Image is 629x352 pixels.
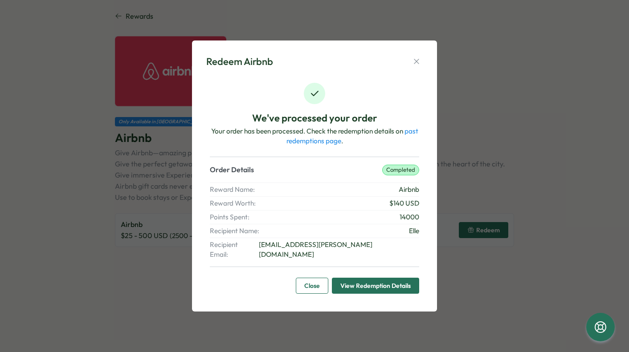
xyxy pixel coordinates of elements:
span: Recipient Name: [210,226,260,236]
span: Reward Worth: [210,198,260,208]
p: Your order has been processed. Check the redemption details on . [210,126,419,146]
span: Elle [409,226,419,236]
span: Points Spent: [210,212,260,222]
span: [EMAIL_ADDRESS][PERSON_NAME][DOMAIN_NAME] [259,240,419,259]
span: Close [304,278,320,293]
p: We've processed your order [252,111,377,125]
span: $ 140 USD [389,198,419,208]
p: Order Details [210,164,254,175]
span: View Redemption Details [340,278,411,293]
span: Recipient Email: [210,240,257,259]
div: Redeem Airbnb [206,55,273,69]
button: Close [296,278,328,294]
p: completed [382,165,419,175]
span: Airbnb [399,185,419,194]
span: Reward Name: [210,185,260,194]
span: 14000 [400,212,419,222]
button: View Redemption Details [332,278,419,294]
